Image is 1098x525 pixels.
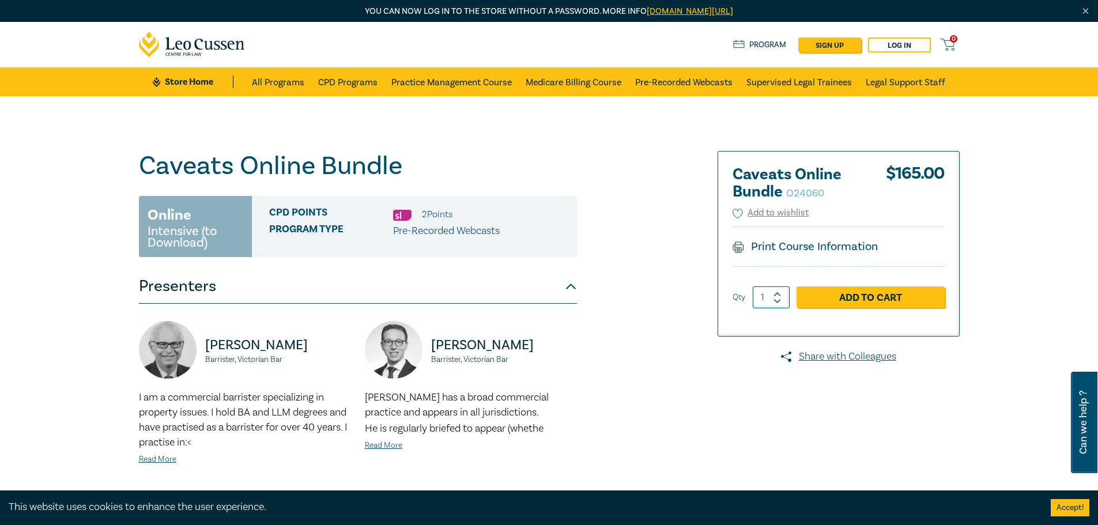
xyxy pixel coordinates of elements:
[1078,379,1089,466] span: Can we help ?
[139,454,176,464] a: Read More
[718,349,960,364] a: Share with Colleagues
[318,67,378,96] a: CPD Programs
[139,269,577,304] button: Presenters
[148,225,243,248] small: Intensive (to Download)
[868,37,931,52] a: Log in
[365,440,402,451] a: Read More
[886,166,945,206] div: $ 165.00
[139,151,577,181] h1: Caveats Online Bundle
[269,224,393,239] span: Program type
[1051,499,1089,516] button: Accept cookies
[148,205,191,225] h3: Online
[753,286,790,308] input: 1
[205,336,351,354] p: [PERSON_NAME]
[431,336,577,354] p: [PERSON_NAME]
[786,187,824,200] small: O24060
[733,291,745,304] label: Qty
[393,224,500,239] p: Pre-Recorded Webcasts
[746,67,852,96] a: Supervised Legal Trainees
[647,6,733,17] a: [DOMAIN_NAME][URL]
[797,286,945,308] a: Add to Cart
[733,166,859,201] h2: Caveats Online Bundle
[1081,6,1091,16] img: Close
[365,321,422,379] img: https://s3.ap-southeast-2.amazonaws.com/leo-cussen-store-production-content/Contacts/Antony%20Ber...
[153,75,233,88] a: Store Home
[393,210,412,221] img: Substantive Law
[526,67,621,96] a: Medicare Billing Course
[269,207,393,222] span: CPD Points
[139,5,960,18] p: You can now log in to the store without a password. More info
[733,206,809,220] button: Add to wishlist
[431,356,577,364] small: Barrister, Victorian Bar
[252,67,304,96] a: All Programs
[391,67,512,96] a: Practice Management Course
[733,239,878,254] a: Print Course Information
[365,422,544,435] span: He is regularly briefed to appear (whethe
[9,500,1033,515] div: This website uses cookies to enhance the user experience.
[139,390,351,450] p: <
[635,67,733,96] a: Pre-Recorded Webcasts
[139,391,347,449] span: I am a commercial barrister specializing in property issues. I hold BA and LLM degrees and have p...
[205,356,351,364] small: Barrister, Victorian Bar
[866,67,945,96] a: Legal Support Staff
[733,39,787,51] a: Program
[139,321,197,379] img: https://s3.ap-southeast-2.amazonaws.com/lc-presenter-images/Philip%20Barton%20BW.jpg
[798,37,861,52] a: sign up
[950,35,957,43] span: 0
[422,207,452,222] li: 2 Point s
[365,391,549,419] span: [PERSON_NAME] has a broad commercial practice and appears in all jurisdictions.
